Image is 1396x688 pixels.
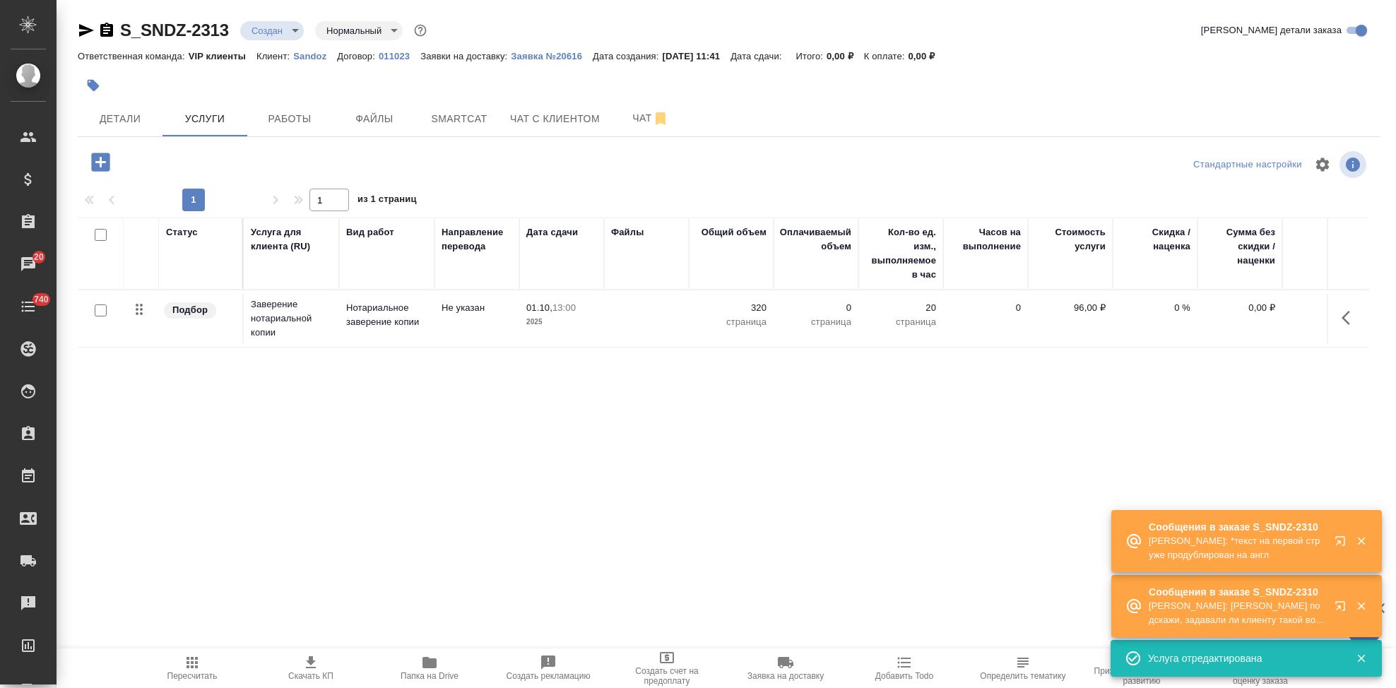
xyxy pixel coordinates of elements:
[1201,23,1342,37] span: [PERSON_NAME] детали заказа
[4,289,53,324] a: 740
[1289,301,1360,315] p: 0,00 ₽
[865,225,936,282] div: Кол-во ед. изм., выполняемое в час
[1205,225,1275,268] div: Сумма без скидки / наценки
[511,49,593,64] button: Заявка №20616
[337,51,379,61] p: Договор:
[1339,151,1369,178] span: Посмотреть информацию
[702,225,767,239] div: Общий объем
[950,225,1021,254] div: Часов на выполнение
[240,21,304,40] div: Создан
[86,110,154,128] span: Детали
[1149,520,1325,534] p: Сообщения в заказе S_SNDZ-2310
[865,301,936,315] p: 20
[98,22,115,39] button: Скопировать ссылку
[78,51,189,61] p: Ответственная команда:
[293,51,337,61] p: Sandoz
[552,302,576,313] p: 13:00
[247,25,287,37] button: Создан
[25,250,52,264] span: 20
[379,51,420,61] p: 011023
[781,301,851,315] p: 0
[420,51,511,61] p: Заявки на доставку:
[251,225,332,254] div: Услуга для клиента (RU)
[652,110,669,127] svg: Отписаться
[1120,225,1190,254] div: Скидка / наценка
[526,302,552,313] p: 01.10,
[1149,599,1325,627] p: [PERSON_NAME]: [PERSON_NAME] подскажи, задавали ли клиенту такой вопрос: правильно ли поняли, что...
[315,21,403,40] div: Создан
[293,49,337,61] a: Sandoz
[78,22,95,39] button: Скопировать ссылку для ЯМессенджера
[78,70,109,101] button: Добавить тэг
[4,247,53,282] a: 20
[526,315,597,329] p: 2025
[663,51,731,61] p: [DATE] 11:41
[796,51,827,61] p: Итого:
[617,109,685,127] span: Чат
[171,110,239,128] span: Услуги
[1120,301,1190,315] p: 0 %
[357,191,417,211] span: из 1 страниц
[526,225,578,239] div: Дата сдачи
[425,110,493,128] span: Smartcat
[346,225,394,239] div: Вид работ
[1306,148,1339,182] span: Настроить таблицу
[510,110,600,128] span: Чат с клиентом
[120,20,229,40] a: S_SNDZ-2313
[322,25,386,37] button: Нормальный
[730,51,785,61] p: Дата сдачи:
[1326,527,1360,561] button: Открыть в новой вкладке
[865,315,936,329] p: страница
[1326,592,1360,626] button: Открыть в новой вкладке
[1148,651,1335,665] div: Услуга отредактирована
[166,225,198,239] div: Статус
[593,51,662,61] p: Дата создания:
[1347,535,1376,547] button: Закрыть
[1149,534,1325,562] p: [PERSON_NAME]: *текст на первой стр уже продублирован на англ
[696,315,767,329] p: страница
[256,110,324,128] span: Работы
[251,297,332,340] p: Заверение нотариальной копии
[1035,225,1106,254] div: Стоимость услуги
[346,301,427,329] p: Нотариальное заверение копии
[189,51,256,61] p: VIP клиенты
[780,225,851,254] div: Оплачиваемый объем
[943,294,1028,343] td: 0
[256,51,293,61] p: Клиент:
[611,225,644,239] div: Файлы
[908,51,945,61] p: 0,00 ₽
[25,292,57,307] span: 740
[1333,301,1367,335] button: Показать кнопки
[781,315,851,329] p: страница
[1347,652,1376,665] button: Закрыть
[379,49,420,61] a: 011023
[1149,585,1325,599] p: Сообщения в заказе S_SNDZ-2310
[1347,600,1376,612] button: Закрыть
[696,301,767,315] p: 320
[1205,301,1275,315] p: 0,00 ₽
[1035,301,1106,315] p: 96,00 ₽
[81,148,120,177] button: Добавить услугу
[442,301,512,315] p: Не указан
[442,225,512,254] div: Направление перевода
[1190,154,1306,176] div: split button
[864,51,909,61] p: К оплате:
[341,110,408,128] span: Файлы
[511,51,593,61] p: Заявка №20616
[827,51,864,61] p: 0,00 ₽
[172,303,208,317] p: Подбор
